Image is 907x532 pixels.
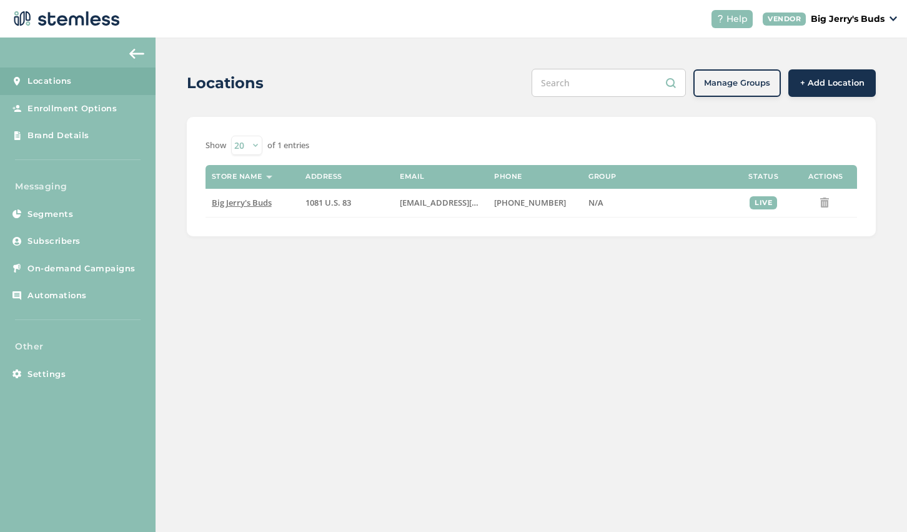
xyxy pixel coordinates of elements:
[27,208,73,221] span: Segments
[716,15,724,23] img: icon-help-white-03924b79.svg
[27,235,81,248] span: Subscribers
[845,472,907,532] iframe: Chat Widget
[212,198,294,208] label: Big Jerry's Buds
[704,77,770,89] span: Manage Groups
[788,69,876,97] button: + Add Location
[400,173,425,181] label: Email
[266,176,272,179] img: icon-sort-1e1d7615.svg
[494,197,566,208] span: [PHONE_NUMBER]
[494,173,522,181] label: Phone
[750,196,777,209] div: live
[532,69,686,97] input: Search
[129,49,144,59] img: icon-arrow-back-accent-c549486e.svg
[494,198,576,208] label: (580) 539-1118
[27,368,66,381] span: Settings
[890,16,897,21] img: icon_down-arrow-small-66adaf34.svg
[206,139,226,152] label: Show
[400,197,536,208] span: [EMAIL_ADDRESS][DOMAIN_NAME]
[27,75,72,88] span: Locations
[800,77,865,89] span: + Add Location
[726,13,748,26] span: Help
[305,198,387,208] label: 1081 U.S. 83
[27,129,89,142] span: Brand Details
[187,72,264,94] h2: Locations
[795,165,857,189] th: Actions
[400,198,482,208] label: info@bigjerrysbuds.com
[748,173,778,181] label: Status
[212,197,272,208] span: Big Jerry's Buds
[693,69,781,97] button: Manage Groups
[305,173,342,181] label: Address
[212,173,262,181] label: Store name
[27,263,136,275] span: On-demand Campaigns
[763,13,806,26] div: VENDOR
[267,139,309,152] label: of 1 entries
[588,173,617,181] label: Group
[305,197,351,208] span: 1081 U.S. 83
[10,6,120,31] img: logo-dark-0685b13c.svg
[811,13,885,26] p: Big Jerry's Buds
[27,289,87,302] span: Automations
[27,103,117,115] span: Enrollment Options
[588,198,726,208] label: N/A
